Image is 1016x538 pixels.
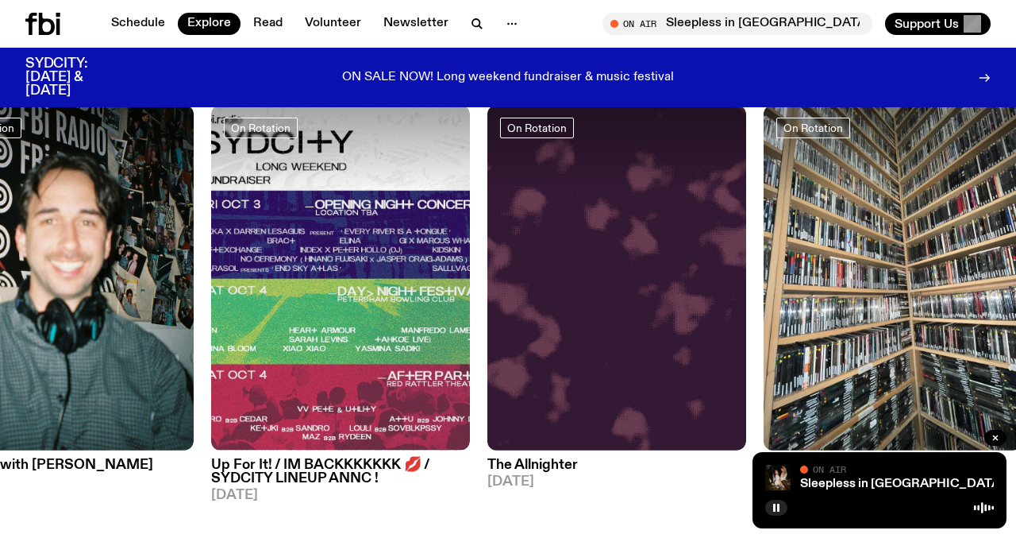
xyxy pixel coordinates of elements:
a: On Rotation [224,118,298,138]
a: Volunteer [295,13,371,35]
span: On Air [813,464,846,474]
span: On Rotation [231,122,291,134]
a: On Rotation [500,118,574,138]
h3: The Allnighter [487,459,746,472]
button: On AirSleepless in [GEOGRAPHIC_DATA] [602,13,872,35]
a: Up For It! / IM BACKKKKKKK 💋 / SYDCITY LINEUP ANNC ![DATE] [211,451,470,502]
span: [DATE] [487,475,746,489]
p: ON SALE NOW! Long weekend fundraiser & music festival [342,71,674,85]
span: [DATE] [211,489,470,502]
img: Marcus Whale is on the left, bent to his knees and arching back with a gleeful look his face He i... [765,465,791,490]
a: Newsletter [374,13,458,35]
a: On Rotation [776,118,850,138]
a: Read [244,13,292,35]
h3: SYDCITY: [DATE] & [DATE] [25,57,127,98]
a: The Allnighter[DATE] [487,451,746,489]
span: Support Us [895,17,959,31]
h3: Up For It! / IM BACKKKKKKK 💋 / SYDCITY LINEUP ANNC ! [211,459,470,486]
a: Schedule [102,13,175,35]
a: Explore [178,13,241,35]
a: Sleepless in [GEOGRAPHIC_DATA] [800,478,1004,490]
span: On Rotation [507,122,567,134]
button: Support Us [885,13,991,35]
span: On Rotation [783,122,843,134]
